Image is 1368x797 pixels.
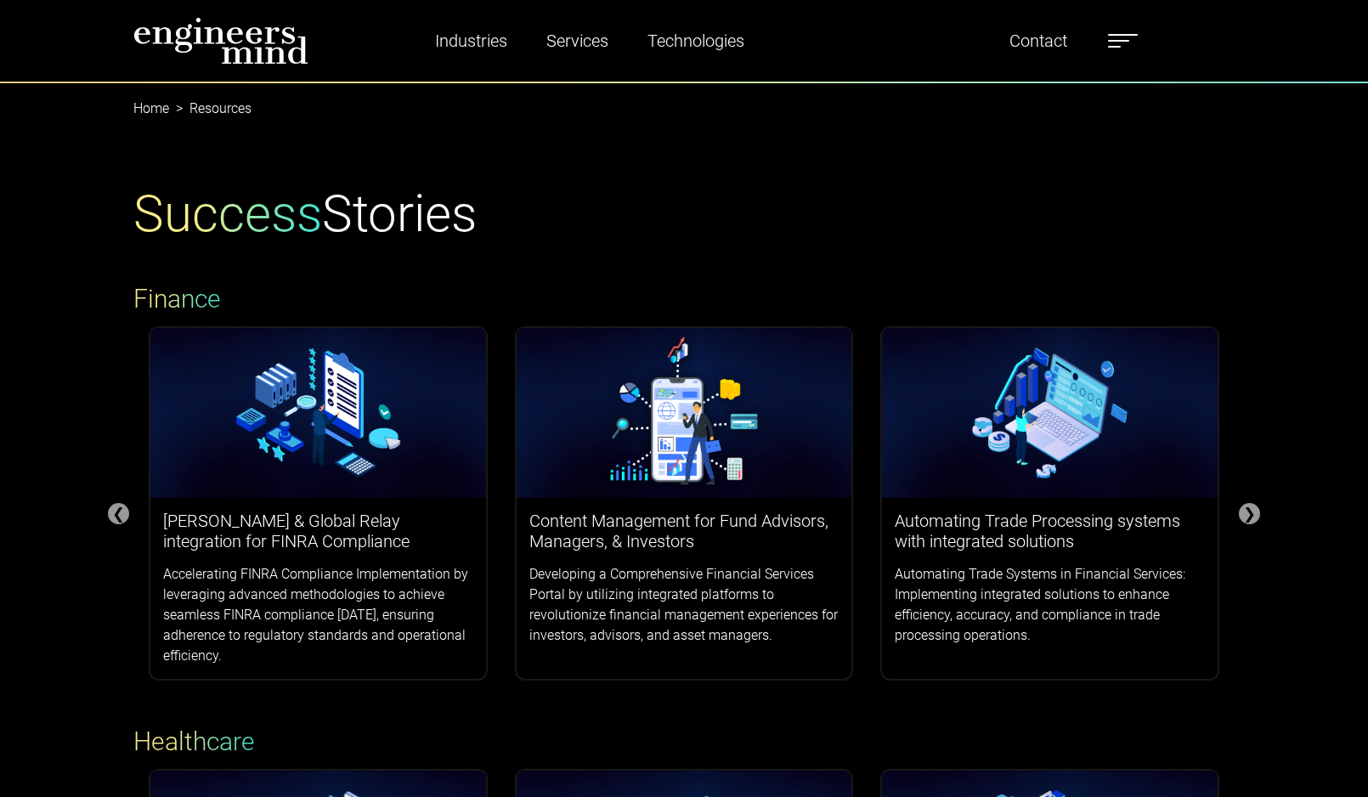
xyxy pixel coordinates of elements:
p: Developing a Comprehensive Financial Services Portal by utilizing integrated platforms to revolut... [529,564,839,646]
p: Automating Trade Systems in Financial Services: Implementing integrated solutions to enhance effi... [895,564,1205,646]
img: logo [133,17,308,65]
div: ❮ [108,503,129,524]
h3: Automating Trade Processing systems with integrated solutions [895,511,1205,551]
a: Content Management for Fund Advisors, Managers, & InvestorsDeveloping a Comprehensive Financial S... [517,328,852,659]
a: Technologies [641,21,751,60]
p: Accelerating FINRA Compliance Implementation by leveraging advanced methodologies to achieve seam... [163,564,473,666]
h3: [PERSON_NAME] & Global Relay integration for FINRA Compliance [163,511,473,551]
img: logos [882,328,1218,498]
a: Contact [1003,21,1074,60]
h3: Content Management for Fund Advisors, Managers, & Investors [529,511,839,551]
a: Home [133,100,169,116]
a: Industries [428,21,514,60]
a: Services [540,21,615,60]
span: Success [133,184,322,244]
img: logos [150,328,486,498]
li: Resources [169,99,252,119]
span: Finance [133,284,221,314]
nav: breadcrumb [133,82,1235,102]
a: Automating Trade Processing systems with integrated solutionsAutomating Trade Systems in Financia... [882,328,1218,659]
img: logos [517,328,852,498]
div: ❯ [1239,503,1260,524]
a: [PERSON_NAME] & Global Relay integration for FINRA ComplianceAccelerating FINRA Compliance Implem... [150,328,486,679]
h1: Stories [133,184,477,245]
span: Healthcare [133,726,255,756]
